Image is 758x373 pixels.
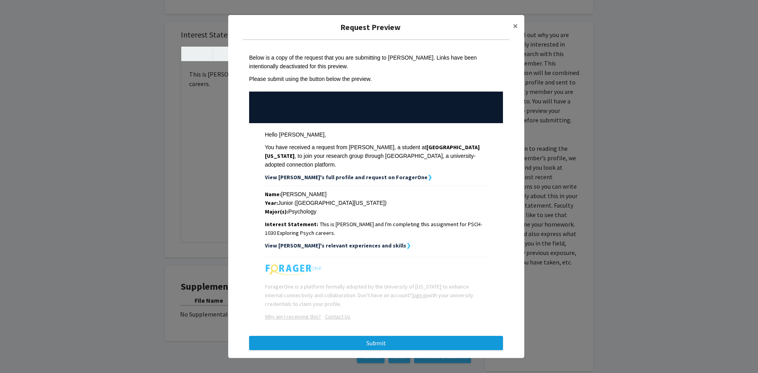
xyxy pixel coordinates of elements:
h5: Request Preview [235,21,507,33]
strong: Name: [265,191,281,198]
div: Below is a copy of the request that you are submitting to [PERSON_NAME]. Links have been intentio... [249,53,503,71]
div: [PERSON_NAME] [265,190,487,199]
span: × [513,20,518,32]
div: Hello [PERSON_NAME], [265,130,487,139]
span: ForagerOne is a platform formally adopted by the University of [US_STATE] to enhance internal con... [265,283,473,307]
strong: Year: [265,199,278,206]
span: This is [PERSON_NAME] and I'm completing this assignment for PSCH-1030 Exploring Psych careers. [265,221,482,236]
iframe: Chat [6,337,34,367]
u: Why am I receiving this? [265,313,321,320]
div: Please submit using the button below the preview. [249,75,503,83]
strong: ❯ [428,174,432,181]
strong: ❯ [406,242,411,249]
u: Contact Us [325,313,351,320]
strong: View [PERSON_NAME]'s full profile and request on ForagerOne [265,174,428,181]
a: Opens in a new tab [321,313,351,320]
strong: Major(s): [265,208,288,215]
strong: Interest Statement: [265,221,318,228]
a: Sign in [412,292,427,299]
div: You have received a request from [PERSON_NAME], a student at , to join your research group throug... [265,143,487,169]
button: Close [507,15,524,37]
button: Submit [249,336,503,350]
div: Psychology [265,207,487,216]
a: Opens in a new tab [265,313,321,320]
div: Junior ([GEOGRAPHIC_DATA][US_STATE]) [265,199,487,207]
strong: View [PERSON_NAME]'s relevant experiences and skills [265,242,406,249]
